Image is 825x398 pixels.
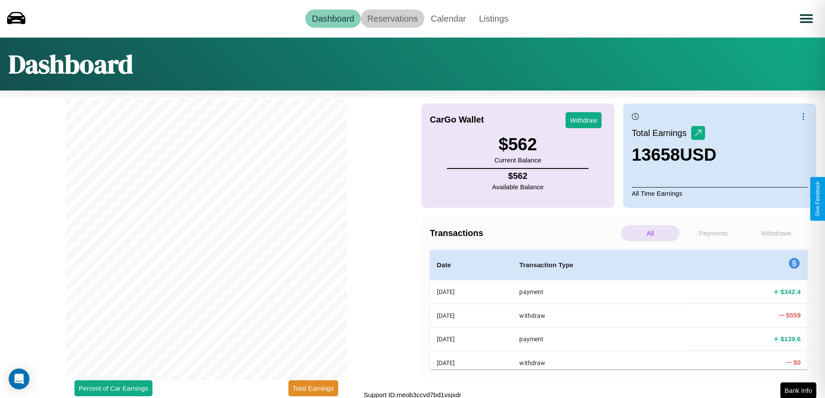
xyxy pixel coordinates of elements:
[780,334,801,343] h4: $ 139.6
[512,304,688,327] th: withdraw
[519,260,681,270] h4: Transaction Type
[430,280,513,304] th: [DATE]
[430,304,513,327] th: [DATE]
[492,171,544,181] h4: $ 562
[424,10,472,28] a: Calendar
[780,287,801,296] h4: $ 342.4
[512,327,688,351] th: payment
[9,46,133,82] h1: Dashboard
[472,10,515,28] a: Listings
[747,225,806,241] p: Withdraws
[430,351,513,374] th: [DATE]
[684,225,742,241] p: Payments
[793,358,801,367] h4: $ 0
[430,115,484,125] h4: CarGo Wallet
[437,260,506,270] h4: Date
[305,10,361,28] a: Dashboard
[786,311,801,320] h4: $ 559
[815,181,821,217] div: Give Feedback
[430,228,619,238] h4: Transactions
[288,380,338,396] button: Total Earnings
[621,225,679,241] p: All
[494,154,541,166] p: Current Balance
[632,125,691,141] p: Total Earnings
[512,280,688,304] th: payment
[494,135,541,154] h3: $ 562
[430,327,513,351] th: [DATE]
[9,369,29,389] div: Open Intercom Messenger
[632,145,717,165] h3: 13658 USD
[74,380,152,396] button: Percent of Car Earnings
[361,10,424,28] a: Reservations
[794,6,819,31] button: Open menu
[566,112,602,128] button: Withdraw
[492,181,544,193] p: Available Balance
[632,187,808,199] p: All Time Earnings
[512,351,688,374] th: withdraw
